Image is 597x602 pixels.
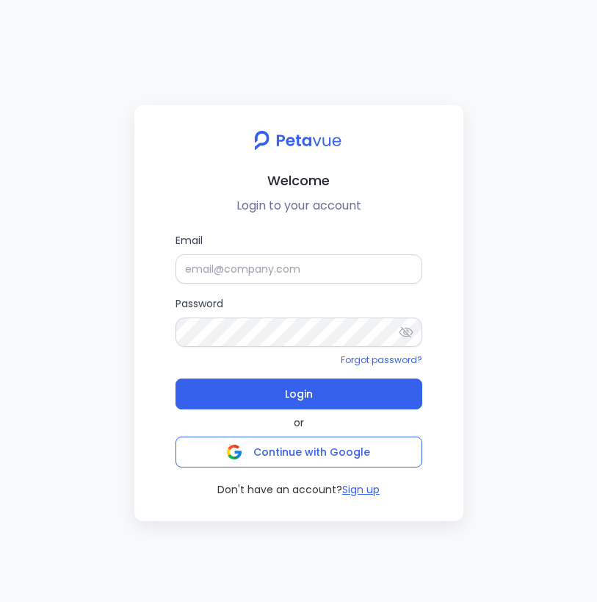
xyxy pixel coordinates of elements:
button: Continue with Google [176,437,422,467]
button: Login [176,379,422,409]
h2: Welcome [146,170,452,191]
span: Login [285,384,313,404]
span: Don't have an account? [217,482,342,498]
span: or [294,415,304,431]
label: Email [176,232,422,284]
label: Password [176,295,422,347]
input: Email [176,254,422,284]
img: petavue logo [245,123,352,158]
button: Sign up [342,482,380,498]
a: Forgot password? [341,354,422,366]
span: Continue with Google [253,445,370,459]
input: Password [176,318,422,347]
p: Login to your account [146,197,452,215]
